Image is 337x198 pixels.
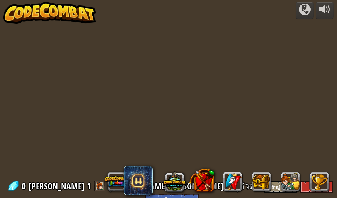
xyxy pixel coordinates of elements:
[87,180,91,192] span: 1
[29,180,84,192] span: [PERSON_NAME]
[316,2,334,19] button: ปรับระดับเสียง
[3,2,96,24] img: CodeCombat - Learn how to code by playing a game
[296,2,314,19] button: แคมเปญ
[22,180,28,192] span: 0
